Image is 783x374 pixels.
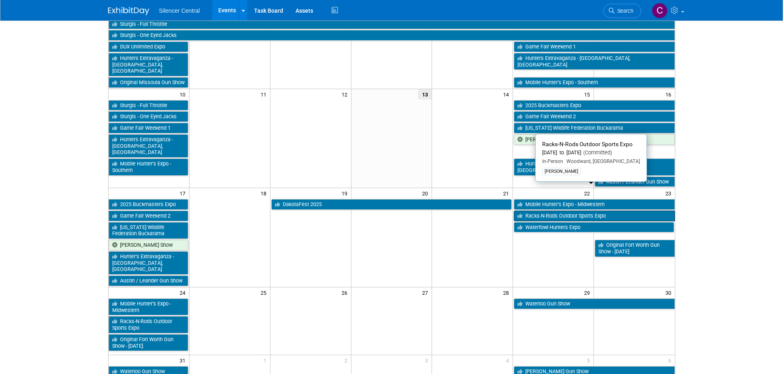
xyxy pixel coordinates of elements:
span: 12 [341,89,351,99]
span: 14 [502,89,513,99]
span: 10 [179,89,189,99]
span: 17 [179,188,189,198]
a: Hunters Extravaganza - [GEOGRAPHIC_DATA], [GEOGRAPHIC_DATA] [109,53,188,76]
a: Hunters Extravaganza - [GEOGRAPHIC_DATA], [GEOGRAPHIC_DATA] [109,134,188,158]
a: Hunters Extravaganza - [GEOGRAPHIC_DATA], [GEOGRAPHIC_DATA] [514,53,674,70]
a: [US_STATE] Wildlife Federation Buckarama [514,123,674,133]
a: Original Fort Worth Gun Show - [DATE] [109,334,188,351]
span: 30 [665,287,675,298]
a: Original Fort Worth Gun Show - [DATE] [595,240,674,257]
span: 23 [665,188,675,198]
span: 16 [665,89,675,99]
span: 21 [502,188,513,198]
span: 19 [341,188,351,198]
a: Austin / Leander Gun Show [109,275,188,286]
a: Game Fair Weekend 1 [109,123,188,133]
a: Hunter’s Extravaganza - [GEOGRAPHIC_DATA], [GEOGRAPHIC_DATA] [514,158,674,175]
span: 28 [502,287,513,298]
span: 18 [260,188,270,198]
a: Mobile Hunter’s Expo - Southern [514,77,674,88]
span: 24 [179,287,189,298]
a: Original Missoula Gun Show [109,77,188,88]
a: Mobile Hunter’s Expo - Southern [109,158,188,175]
span: 6 [668,355,675,365]
a: Racks-N-Rods Outdoor Sports Expo [109,316,188,333]
a: [PERSON_NAME] Show [109,240,188,250]
a: DUX Unlimited Expo [109,41,188,52]
a: Waterfowl Hunters Expo [514,222,674,233]
span: Silencer Central [159,7,200,14]
a: [PERSON_NAME] Show [514,134,674,145]
span: 20 [421,188,432,198]
span: 13 [418,89,432,99]
span: 4 [505,355,513,365]
span: 5 [586,355,594,365]
span: 3 [424,355,432,365]
span: 11 [260,89,270,99]
a: Sturgis - One Eyed Jacks [109,111,188,122]
span: 2 [344,355,351,365]
img: Cade Cox [652,3,668,18]
span: Racks-N-Rods Outdoor Sports Expo [542,141,633,147]
a: Game Fair Weekend 2 [109,211,188,221]
a: Mobile Hunter’s Expo - Midwestern [109,298,188,315]
span: 31 [179,355,189,365]
span: 15 [583,89,594,99]
span: Search [614,8,633,14]
div: [PERSON_NAME] [542,168,581,175]
a: Sturgis - Full Throttle [109,100,188,111]
a: [US_STATE] Wildlife Federation Buckarama [109,222,188,239]
span: 25 [260,287,270,298]
a: Game Fair Weekend 2 [514,111,674,122]
span: In-Person [542,158,563,164]
a: Sturgis - Full Throttle [109,19,675,30]
a: Waterloo Gun Show [514,298,674,309]
span: 27 [421,287,432,298]
span: 1 [263,355,270,365]
a: 2025 Buckmasters Expo [514,100,674,111]
a: Hunter’s Extravaganza - [GEOGRAPHIC_DATA], [GEOGRAPHIC_DATA] [109,251,188,275]
img: ExhibitDay [108,7,149,15]
a: 2025 Buckmasters Expo [109,199,188,210]
a: Mobile Hunter’s Expo - Midwestern [514,199,674,210]
a: Game Fair Weekend 1 [514,41,674,52]
a: Racks-N-Rods Outdoor Sports Expo [514,211,674,221]
span: 29 [583,287,594,298]
span: (Committed) [581,149,612,156]
a: DakotaFest 2025 [271,199,512,210]
span: Woodward, [GEOGRAPHIC_DATA] [563,158,640,164]
div: [DATE] to [DATE] [542,149,640,156]
a: Search [603,4,641,18]
span: 26 [341,287,351,298]
span: 22 [583,188,594,198]
a: Sturgis - One Eyed Jacks [109,30,675,41]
